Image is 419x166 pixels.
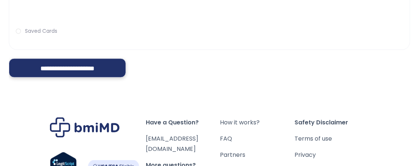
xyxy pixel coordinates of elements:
a: Partners [220,150,295,160]
a: FAQ [220,134,295,144]
span: Safety Disclaimer [295,117,369,128]
a: [EMAIL_ADDRESS][DOMAIN_NAME] [146,134,198,153]
a: Privacy [295,150,369,160]
a: How it works? [220,117,295,128]
img: Brand Logo [50,117,120,138]
span: Have a Question? [146,117,220,128]
a: Terms of use [295,134,369,144]
label: Saved Cards [15,27,404,35]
